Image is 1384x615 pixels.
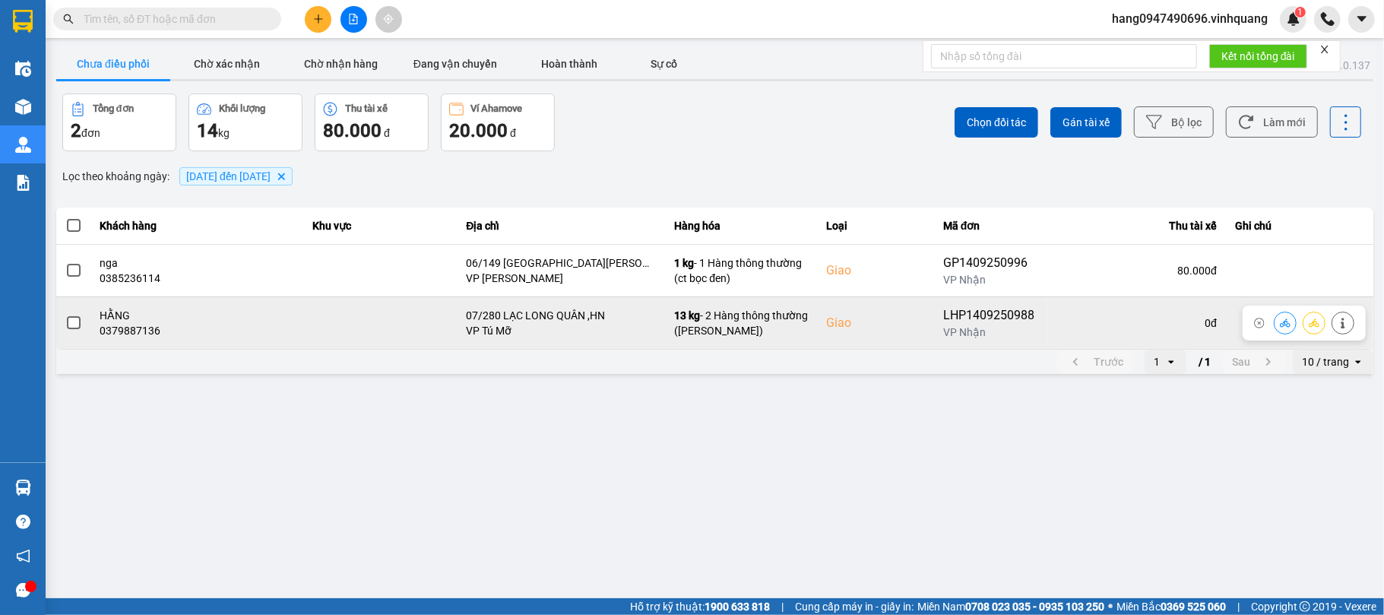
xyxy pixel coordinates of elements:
[934,208,1048,245] th: Mã đơn
[84,11,263,27] input: Tìm tên, số ĐT hoặc mã đơn
[1057,263,1217,278] div: 80.000 đ
[15,480,31,496] img: warehouse-icon
[1226,106,1318,138] button: Làm mới
[826,262,924,280] div: Giao
[1287,12,1300,26] img: icon-new-feature
[441,94,555,151] button: Ví Ahamove20.000 đ
[100,308,295,323] div: HẰNG
[1165,356,1177,368] svg: open
[1057,350,1132,373] button: previous page. current page 1 / 1
[100,255,295,271] div: nga
[457,208,665,245] th: Địa chỉ
[449,120,508,141] span: 20.000
[1057,217,1217,235] div: Thu tài xế
[100,323,295,338] div: 0379887136
[305,6,331,33] button: plus
[665,208,817,245] th: Hàng hóa
[1209,44,1307,68] button: Kết nối tổng đài
[449,119,546,143] div: đ
[15,175,31,191] img: solution-icon
[13,10,33,33] img: logo-vxr
[63,14,74,24] span: search
[1063,115,1110,130] span: Gán tài xế
[466,323,656,338] div: VP Tú Mỡ
[16,515,30,529] span: question-circle
[62,94,176,151] button: Tổng đơn2đơn
[1057,315,1217,331] div: 0 đ
[466,308,656,323] div: 07/280 LẠC LONG QUÂN ,HN
[466,271,656,286] div: VP [PERSON_NAME]
[56,49,170,79] button: Chưa điều phối
[1108,604,1113,610] span: ⚪️
[315,94,429,151] button: Thu tài xế80.000 đ
[16,583,30,598] span: message
[71,119,168,143] div: đơn
[1297,7,1303,17] span: 1
[674,255,808,286] div: - 1 Hàng thông thường (ct bọc đen)
[931,44,1197,68] input: Nhập số tổng đài
[471,103,523,114] div: Ví Ahamove
[340,6,367,33] button: file-add
[674,309,700,322] span: 13 kg
[626,49,702,79] button: Sự cố
[1226,208,1373,245] th: Ghi chú
[100,271,295,286] div: 0385236114
[197,119,294,143] div: kg
[197,120,218,141] span: 14
[1295,7,1306,17] sup: 1
[965,601,1104,613] strong: 0708 023 035 - 0935 103 250
[1237,598,1240,615] span: |
[943,306,1039,325] div: LHP1409250988
[943,254,1039,272] div: GP1409250996
[93,103,134,114] div: Tổng đơn
[917,598,1104,615] span: Miền Nam
[304,208,458,245] th: Khu vực
[1348,6,1375,33] button: caret-down
[15,61,31,77] img: warehouse-icon
[795,598,914,615] span: Cung cấp máy in - giấy in:
[1351,354,1352,369] input: Selected 10 / trang.
[943,325,1039,340] div: VP Nhận
[188,94,302,151] button: Khối lượng14kg
[1154,354,1160,369] div: 1
[1321,12,1335,26] img: phone-icon
[1050,107,1122,138] button: Gán tài xế
[1134,106,1214,138] button: Bộ lọc
[398,49,512,79] button: Đang vận chuyển
[179,167,293,185] span: 13/09/2025 đến 15/09/2025, close by backspace
[91,208,304,245] th: Khách hàng
[674,257,694,269] span: 1 kg
[323,120,382,141] span: 80.000
[967,115,1026,130] span: Chọn đối tác
[1161,601,1226,613] strong: 0369 525 060
[1221,48,1295,65] span: Kết nối tổng đài
[62,168,169,185] span: Lọc theo khoảng ngày :
[943,272,1039,287] div: VP Nhận
[1116,598,1226,615] span: Miền Bắc
[15,99,31,115] img: warehouse-icon
[345,103,388,114] div: Thu tài xế
[512,49,626,79] button: Hoàn thành
[1199,353,1211,371] span: / 1
[1352,356,1364,368] svg: open
[1100,9,1280,28] span: hang0947490696.vinhquang
[284,49,398,79] button: Chờ nhận hàng
[1319,44,1330,55] span: close
[383,14,394,24] span: aim
[955,107,1038,138] button: Chọn đối tác
[781,598,784,615] span: |
[186,170,271,182] span: 13/09/2025 đến 15/09/2025
[705,601,770,613] strong: 1900 633 818
[16,549,30,563] span: notification
[313,14,324,24] span: plus
[630,598,770,615] span: Hỗ trợ kỹ thuật:
[219,103,265,114] div: Khối lượng
[277,172,286,181] svg: Delete
[1300,601,1310,612] span: copyright
[323,119,420,143] div: đ
[1223,350,1287,373] button: next page. current page 1 / 1
[817,208,933,245] th: Loại
[674,308,808,338] div: - 2 Hàng thông thường ([PERSON_NAME])
[1302,354,1349,369] div: 10 / trang
[348,14,359,24] span: file-add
